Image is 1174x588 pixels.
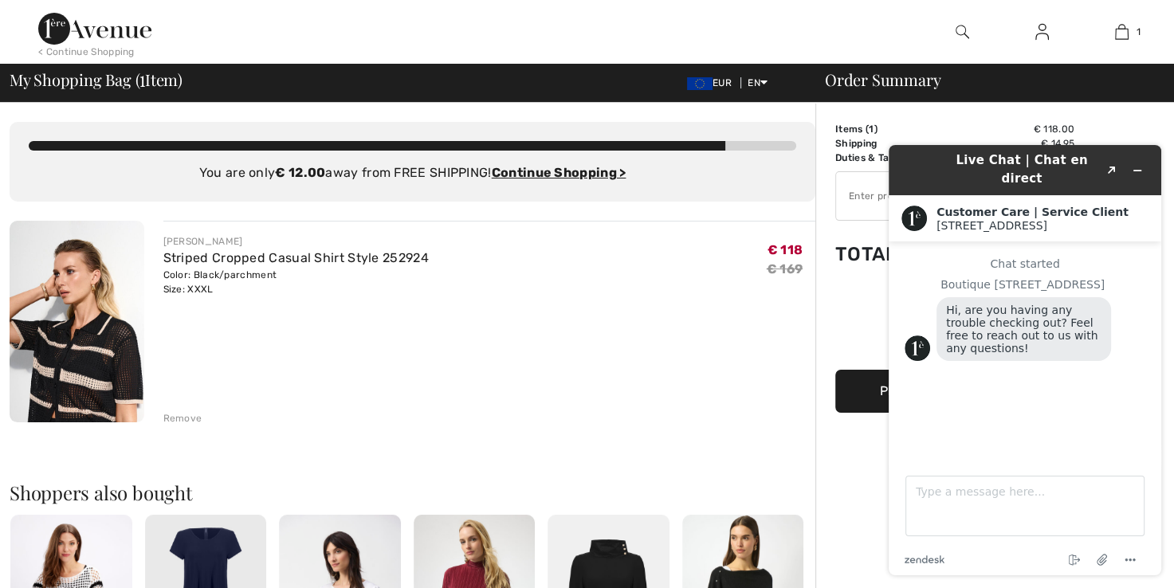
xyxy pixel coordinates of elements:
[163,250,429,265] a: Striped Cropped Casual Shirt Style 252924
[836,172,1030,220] input: Promo code
[1023,22,1062,42] a: Sign In
[806,72,1164,88] div: Order Summary
[835,122,947,136] td: Items ( )
[163,268,429,296] div: Color: Black/parchment Size: XXXL
[1115,22,1129,41] img: My Bag
[947,122,1074,136] td: € 118.00
[748,77,768,88] span: EN
[163,234,429,249] div: [PERSON_NAME]
[767,261,803,276] s: € 169
[956,22,969,41] img: search the website
[275,165,325,180] strong: € 12.00
[876,132,1174,588] iframe: Find more information here
[1137,25,1141,39] span: 1
[10,221,144,422] img: Striped Cropped Casual Shirt Style 252924
[163,411,202,425] div: Remove
[492,165,626,180] a: Continue Shopping >
[1035,22,1049,41] img: My Info
[139,68,145,88] span: 1
[687,77,738,88] span: EUR
[35,11,68,25] span: Chat
[10,483,815,502] h2: Shoppers also bought
[835,370,1074,413] button: Proceed to Summary
[10,72,183,88] span: My Shopping Bag ( Item)
[835,136,947,151] td: Shipping
[687,77,713,90] img: Euro
[835,151,947,165] td: Duties & Taxes
[835,281,1074,364] iframe: PayPal
[1082,22,1160,41] a: 1
[869,123,874,135] span: 1
[38,45,135,59] div: < Continue Shopping
[29,163,796,182] div: You are only away from FREE SHIPPING!
[835,227,947,281] td: Total
[768,242,803,257] span: € 118
[38,13,151,45] img: 1ère Avenue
